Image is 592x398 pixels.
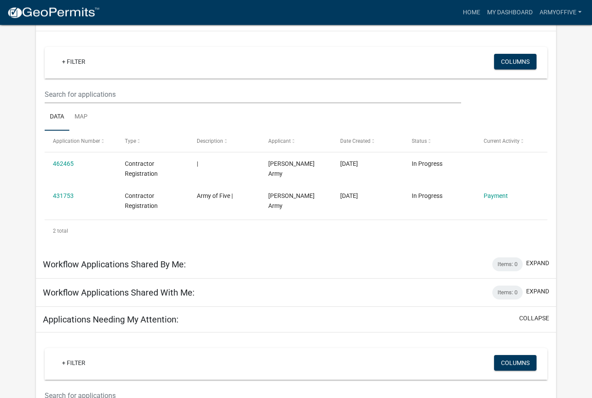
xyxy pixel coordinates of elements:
input: Search for applications [45,86,461,104]
span: Scott Army [268,161,315,178]
span: Status [412,138,427,145]
div: Items: 0 [492,286,523,300]
datatable-header-cell: Description [188,131,260,152]
a: Map [69,104,93,132]
a: + Filter [55,54,92,70]
span: Description [197,138,223,145]
h5: Workflow Applications Shared With Me: [43,288,195,298]
button: Columns [494,54,537,70]
datatable-header-cell: Status [403,131,475,152]
span: In Progress [412,193,442,200]
h5: Applications Needing My Attention: [43,315,179,325]
a: Home [459,4,484,21]
button: Columns [494,355,537,371]
div: collapse [36,32,556,251]
datatable-header-cell: Type [117,131,189,152]
span: 06/05/2025 [340,193,358,200]
h5: Workflow Applications Shared By Me: [43,260,186,270]
a: 462465 [53,161,74,168]
span: Applicant [268,138,291,145]
div: Items: 0 [492,258,523,272]
span: Contractor Registration [125,161,158,178]
span: Current Activity [484,138,520,145]
button: expand [526,287,549,296]
button: expand [526,259,549,268]
a: Data [45,104,69,132]
div: 2 total [45,220,547,242]
a: Armyoffive [536,4,585,21]
span: Type [125,138,136,145]
a: 431753 [53,193,74,200]
datatable-header-cell: Application Number [45,131,117,152]
span: Scott Army [268,193,315,210]
datatable-header-cell: Date Created [332,131,404,152]
a: My Dashboard [484,4,536,21]
span: In Progress [412,161,442,168]
span: | [197,161,198,168]
span: Application Number [53,138,100,145]
span: Army of Five | [197,193,233,200]
span: Contractor Registration [125,193,158,210]
button: collapse [519,314,549,323]
span: Date Created [340,138,371,145]
span: 08/11/2025 [340,161,358,168]
a: + Filter [55,355,92,371]
a: Payment [484,193,508,200]
datatable-header-cell: Applicant [260,131,332,152]
datatable-header-cell: Current Activity [475,131,547,152]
